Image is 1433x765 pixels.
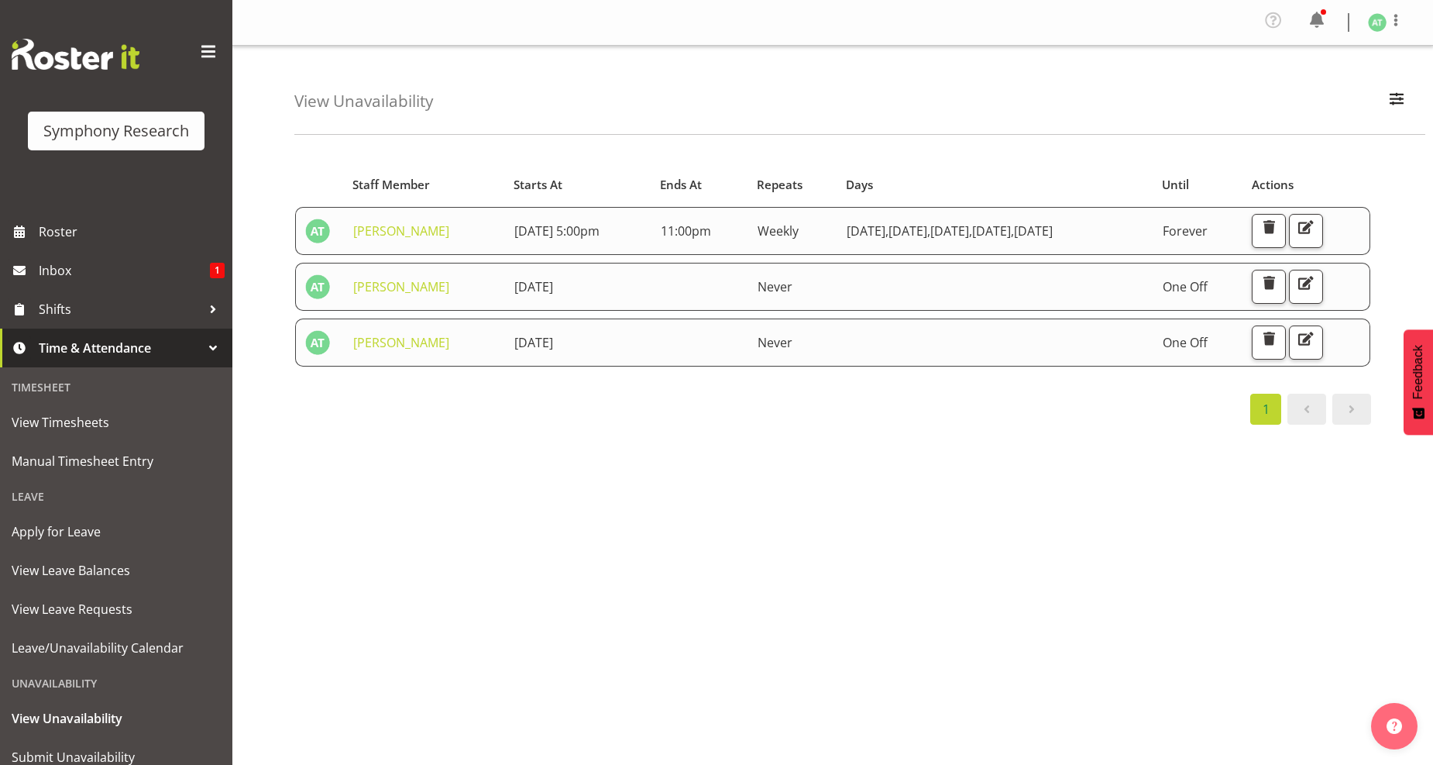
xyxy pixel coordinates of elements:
span: View Leave Requests [12,598,221,621]
span: [DATE] [1014,222,1053,239]
span: Shifts [39,298,201,321]
button: Filter Employees [1380,84,1413,119]
span: [DATE] [888,222,930,239]
span: Leave/Unavailability Calendar [12,636,221,660]
span: 11:00pm [661,222,711,239]
div: Timesheet [4,371,229,403]
div: Symphony Research [43,119,189,143]
h4: View Unavailability [294,92,433,110]
img: angela-tunnicliffe1838.jpg [305,274,330,299]
span: View Timesheets [12,411,221,434]
a: Manual Timesheet Entry [4,442,229,481]
span: , [885,222,888,239]
span: Time & Attendance [39,336,201,360]
a: View Leave Requests [4,590,229,629]
span: Inbox [39,259,210,282]
div: Unavailability [4,667,229,699]
div: Staff Member [352,176,496,194]
span: [DATE] [514,334,553,351]
span: Never [758,334,792,351]
span: [DATE] [930,222,972,239]
button: Edit Unavailability [1289,326,1323,360]
span: Manual Timesheet Entry [12,450,221,473]
span: , [1011,222,1014,239]
img: angela-tunnicliffe1838.jpg [305,219,330,243]
span: Feedback [1411,345,1425,399]
div: Until [1162,176,1234,194]
div: Days [846,176,1144,194]
a: [PERSON_NAME] [353,222,449,239]
a: Apply for Leave [4,512,229,551]
a: View Timesheets [4,403,229,442]
span: Roster [39,220,225,243]
button: Edit Unavailability [1289,214,1323,248]
span: View Unavailability [12,707,221,730]
span: One Off [1163,278,1208,295]
span: , [927,222,930,239]
button: Delete Unavailability [1252,326,1286,360]
img: angela-tunnicliffe1838.jpg [1368,13,1387,32]
div: Repeats [757,176,828,194]
button: Delete Unavailability [1252,214,1286,248]
img: Rosterit website logo [12,39,139,70]
img: help-xxl-2.png [1387,718,1402,734]
a: Leave/Unavailability Calendar [4,629,229,667]
span: Forever [1163,222,1208,239]
div: Ends At [660,176,739,194]
div: Starts At [514,176,642,194]
img: angela-tunnicliffe1838.jpg [305,330,330,355]
div: Actions [1252,176,1362,194]
a: View Leave Balances [4,551,229,590]
span: View Leave Balances [12,559,221,582]
a: View Unavailability [4,699,229,738]
span: [DATE] 5:00pm [514,222,600,239]
span: , [969,222,972,239]
button: Edit Unavailability [1289,270,1323,304]
a: [PERSON_NAME] [353,334,449,351]
span: One Off [1163,334,1208,351]
span: [DATE] [514,278,553,295]
span: Never [758,278,792,295]
button: Feedback - Show survey [1404,329,1433,435]
span: Apply for Leave [12,520,221,543]
span: [DATE] [972,222,1014,239]
div: Leave [4,481,229,512]
a: [PERSON_NAME] [353,278,449,295]
span: 1 [210,263,225,278]
span: [DATE] [847,222,888,239]
span: Weekly [758,222,799,239]
button: Delete Unavailability [1252,270,1286,304]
